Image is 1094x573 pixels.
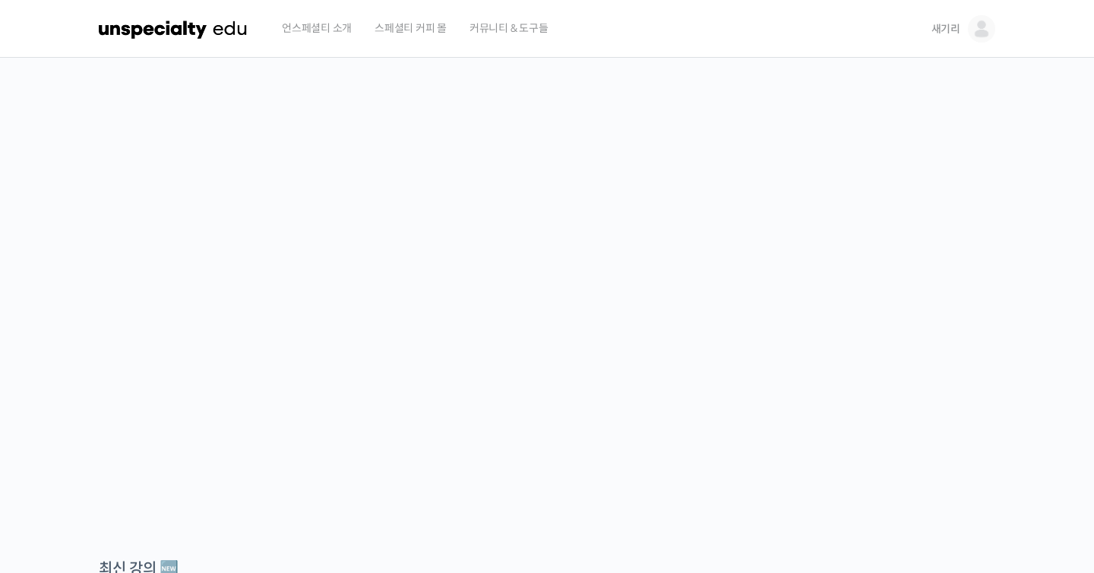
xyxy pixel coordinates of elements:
span: 새기리 [931,22,960,36]
p: 시간과 장소에 구애받지 않고, 검증된 커리큘럼으로 [15,316,1079,337]
p: [PERSON_NAME]을 다하는 당신을 위해, 최고와 함께 만든 커피 클래스 [15,233,1079,309]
